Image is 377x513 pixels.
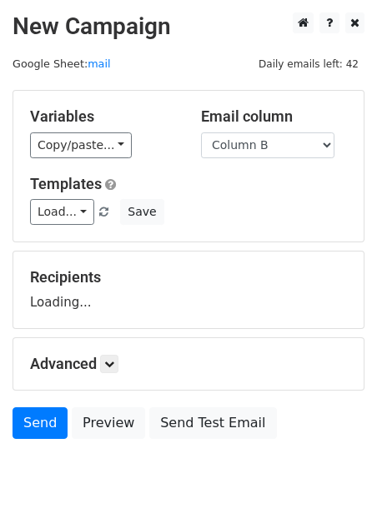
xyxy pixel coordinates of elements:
small: Google Sheet: [13,57,111,70]
div: Loading... [30,268,347,311]
a: Preview [72,407,145,439]
a: Send [13,407,68,439]
a: Templates [30,175,102,192]
span: Daily emails left: 42 [253,55,364,73]
a: Send Test Email [149,407,276,439]
a: Daily emails left: 42 [253,57,364,70]
button: Save [120,199,163,225]
h5: Variables [30,107,176,126]
h2: New Campaign [13,12,364,41]
h5: Recipients [30,268,347,286]
h5: Advanced [30,355,347,373]
a: Copy/paste... [30,132,132,158]
a: mail [88,57,110,70]
h5: Email column [201,107,347,126]
a: Load... [30,199,94,225]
